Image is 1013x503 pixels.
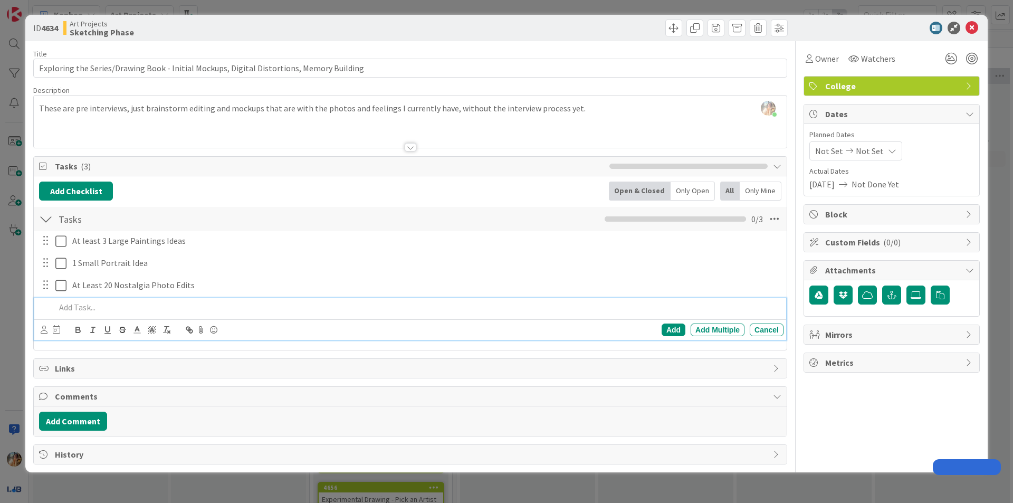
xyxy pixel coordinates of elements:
[825,108,960,120] span: Dates
[809,178,835,191] span: [DATE]
[825,264,960,277] span: Attachments
[671,182,715,201] div: Only Open
[883,237,901,248] span: ( 0/0 )
[852,178,899,191] span: Not Done Yet
[825,208,960,221] span: Block
[691,324,744,336] div: Add Multiple
[856,145,884,157] span: Not Set
[70,20,134,28] span: Art Projects
[72,257,779,269] p: 1 Small Portrait Idea
[55,210,292,229] input: Add Checklist...
[55,362,768,375] span: Links
[751,213,763,225] span: 0 / 3
[825,236,960,249] span: Custom Fields
[33,59,787,78] input: type card name here...
[815,52,839,65] span: Owner
[39,182,113,201] button: Add Checklist
[750,324,783,336] div: Cancel
[81,161,91,172] span: ( 3 )
[33,86,70,95] span: Description
[825,328,960,341] span: Mirrors
[55,160,604,173] span: Tasks
[609,182,671,201] div: Open & Closed
[39,412,107,431] button: Add Comment
[70,28,134,36] b: Sketching Phase
[809,166,974,177] span: Actual Dates
[825,356,960,369] span: Metrics
[809,129,974,140] span: Planned Dates
[761,101,776,116] img: DgSP5OpwsSRUZKwS8gMSzgstfBmcQ77l.jpg
[55,390,768,403] span: Comments
[33,22,58,34] span: ID
[815,145,843,157] span: Not Set
[39,102,781,115] p: These are pre interviews, just brainstorm editing and mockups that are with the photos and feelin...
[41,23,58,33] b: 4634
[55,448,768,461] span: History
[720,182,740,201] div: All
[662,324,685,336] div: Add
[740,182,781,201] div: Only Mine
[825,80,960,92] span: College
[33,49,47,59] label: Title
[72,279,779,291] p: At Least 20 Nostalgia Photo Edits
[861,52,895,65] span: Watchers
[72,235,779,247] p: At least 3 Large Paintings Ideas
